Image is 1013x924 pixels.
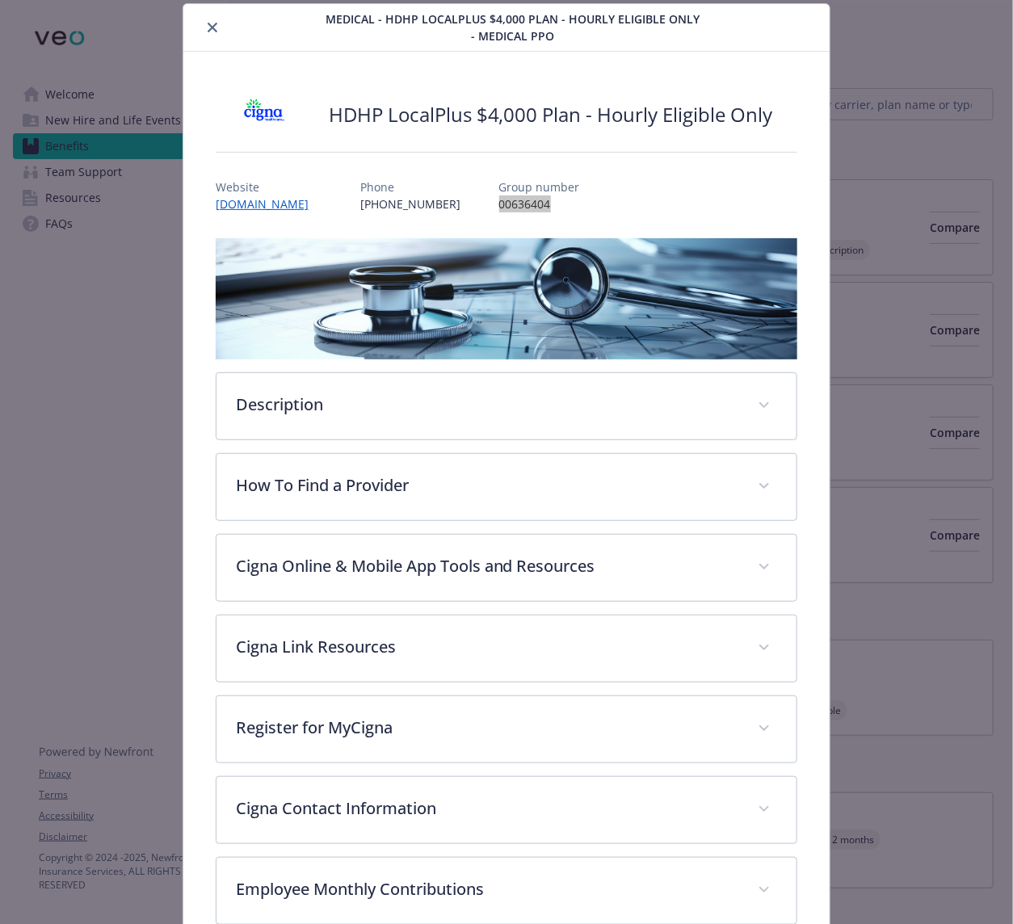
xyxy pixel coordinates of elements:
p: Group number [499,178,580,195]
p: Cigna Online & Mobile App Tools and Resources [236,554,739,578]
p: How To Find a Provider [236,473,739,498]
p: Description [236,393,739,417]
img: banner [216,238,798,359]
p: Website [216,178,322,195]
p: Cigna Contact Information [236,796,739,821]
div: Cigna Online & Mobile App Tools and Resources [216,535,797,601]
img: CIGNA [216,90,313,139]
p: [PHONE_NUMBER] [360,195,460,212]
p: 00636404 [499,195,580,212]
div: Register for MyCigna [216,696,797,762]
a: [DOMAIN_NAME] [216,196,322,212]
div: Cigna Link Resources [216,615,797,682]
p: Employee Monthly Contributions [236,877,739,901]
div: Cigna Contact Information [216,777,797,843]
p: Phone [360,178,460,195]
p: Cigna Link Resources [236,635,739,659]
div: Employee Monthly Contributions [216,858,797,924]
p: Register for MyCigna [236,716,739,740]
span: Medical - HDHP LocalPlus $4,000 Plan - Hourly Eligible Only - Medical PPO [323,10,704,44]
div: How To Find a Provider [216,454,797,520]
button: close [203,18,222,37]
div: Description [216,373,797,439]
h2: HDHP LocalPlus $4,000 Plan - Hourly Eligible Only [329,101,773,128]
